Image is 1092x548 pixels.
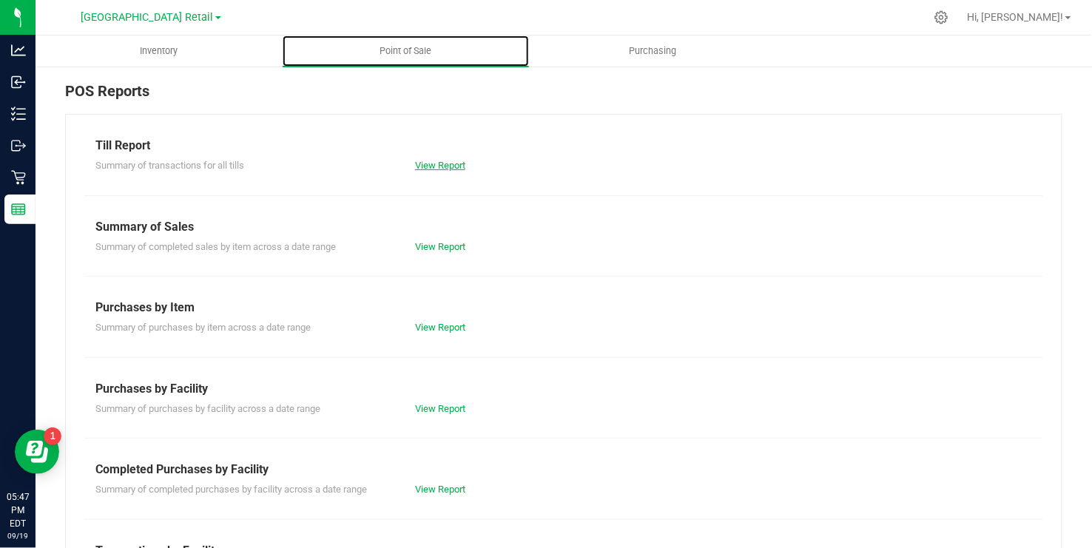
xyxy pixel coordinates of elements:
[7,490,29,530] p: 05:47 PM EDT
[44,427,61,445] iframe: Resource center unread badge
[415,160,465,171] a: View Report
[11,202,26,217] inline-svg: Reports
[15,430,59,474] iframe: Resource center
[95,322,311,333] span: Summary of purchases by item across a date range
[932,10,951,24] div: Manage settings
[95,160,244,171] span: Summary of transactions for all tills
[95,380,1032,398] div: Purchases by Facility
[415,322,465,333] a: View Report
[11,138,26,153] inline-svg: Outbound
[11,43,26,58] inline-svg: Analytics
[95,461,1032,478] div: Completed Purchases by Facility
[11,106,26,121] inline-svg: Inventory
[95,403,320,414] span: Summary of purchases by facility across a date range
[95,137,1032,155] div: Till Report
[36,35,283,67] a: Inventory
[7,530,29,541] p: 09/19
[360,44,452,58] span: Point of Sale
[11,75,26,89] inline-svg: Inbound
[415,484,465,495] a: View Report
[283,35,530,67] a: Point of Sale
[95,241,336,252] span: Summary of completed sales by item across a date range
[95,218,1032,236] div: Summary of Sales
[609,44,696,58] span: Purchasing
[120,44,198,58] span: Inventory
[95,299,1032,317] div: Purchases by Item
[65,80,1062,114] div: POS Reports
[968,11,1064,23] span: Hi, [PERSON_NAME]!
[81,11,214,24] span: [GEOGRAPHIC_DATA] Retail
[11,170,26,185] inline-svg: Retail
[415,241,465,252] a: View Report
[95,484,367,495] span: Summary of completed purchases by facility across a date range
[415,403,465,414] a: View Report
[529,35,776,67] a: Purchasing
